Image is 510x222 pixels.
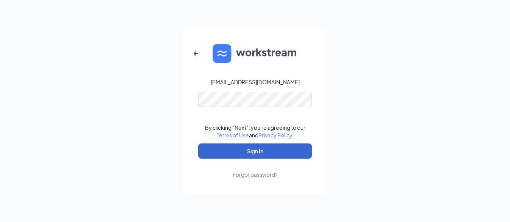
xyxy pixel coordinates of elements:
a: Privacy Policy [258,132,292,139]
a: Forgot password? [233,159,278,178]
a: Terms of Use [217,132,249,139]
div: By clicking "Next", you're agreeing to our and . [205,124,305,139]
div: [EMAIL_ADDRESS][DOMAIN_NAME] [211,78,300,86]
button: ArrowLeftNew [187,44,205,63]
svg: ArrowLeftNew [191,49,200,58]
button: Sign In [198,143,312,159]
div: Forgot password? [233,171,278,178]
img: WS logo and Workstream text [213,44,297,63]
